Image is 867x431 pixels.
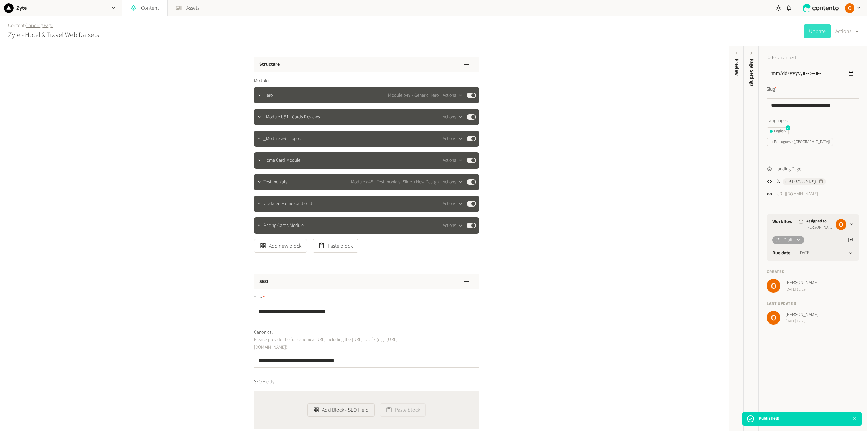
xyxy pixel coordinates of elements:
button: Actions [443,91,463,99]
button: Portuguese ([GEOGRAPHIC_DATA]) [767,138,833,146]
span: Testimonials [263,179,287,186]
button: Paste block [380,403,426,417]
button: Paste block [313,239,358,253]
span: SEO Fields [254,378,274,386]
button: Actions [443,178,463,186]
button: Actions [835,24,859,38]
span: [PERSON_NAME] [806,224,833,231]
span: Draft [784,237,793,244]
span: _Module a45 - Testimonials (Slider) New Design [348,179,439,186]
span: Assigned to [806,218,833,224]
span: Canonical [254,329,273,336]
img: Ozren Buric [767,311,780,325]
img: Ozren Buric [845,3,854,13]
div: Portuguese ([GEOGRAPHIC_DATA]) [770,139,830,145]
label: Due date [772,250,790,257]
button: English [767,127,789,135]
p: Published! [759,415,779,422]
h2: Zyte [16,4,27,12]
a: Landing Page [26,22,53,29]
span: Page Settings [748,59,755,86]
span: Pricing Cards Module [263,222,304,229]
span: Home Card Module [263,157,300,164]
span: ID: [775,178,780,185]
label: Languages [767,117,859,124]
button: Actions [443,200,463,208]
button: Actions [443,221,463,230]
img: Ozren Buric [836,219,846,230]
button: Actions [443,113,463,121]
h4: Last updated [767,301,859,307]
span: Modules [254,77,270,84]
span: Title [254,295,265,302]
span: Updated Home Card Grid [263,200,312,208]
button: Update [804,24,831,38]
time: [DATE] [799,250,811,257]
a: Workflow [772,218,793,226]
span: [DATE] 12:29 [786,287,818,293]
button: Add Block - SEO Field [307,403,375,417]
span: _Module b51 - Cards Reviews [263,114,320,121]
h2: Zyte - Hotel & Travel Web Datsets [8,30,99,40]
span: [DATE] 12:29 [786,318,818,325]
button: Actions [443,156,463,164]
label: Slug [767,86,777,93]
span: _Module b49 - Generic Hero [386,92,439,99]
button: Actions [443,135,463,143]
a: [URL][DOMAIN_NAME] [775,191,818,198]
h3: Structure [259,61,280,68]
div: Preview [733,59,740,76]
h3: SEO [259,278,268,286]
span: Landing Page [775,165,801,173]
span: Hero [263,92,273,99]
img: Zyte [4,3,14,13]
span: [PERSON_NAME] [786,311,818,318]
span: [PERSON_NAME] [786,279,818,287]
p: Please provide the full canonical URL, including the [URL]. prefix (e.g., [URL][DOMAIN_NAME]). [254,336,408,351]
h4: Created [767,269,859,275]
a: Content [8,22,25,29]
span: / [25,22,26,29]
div: English [770,128,786,134]
span: _Module a6 - Logos [263,135,301,142]
button: Draft [772,236,804,244]
button: c_01k6J...9dzFj [783,178,826,185]
button: Add new block [254,239,307,253]
label: Date published [767,54,796,61]
span: c_01k6J...9dzFj [785,179,816,185]
img: Ozren Buric [767,279,780,293]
